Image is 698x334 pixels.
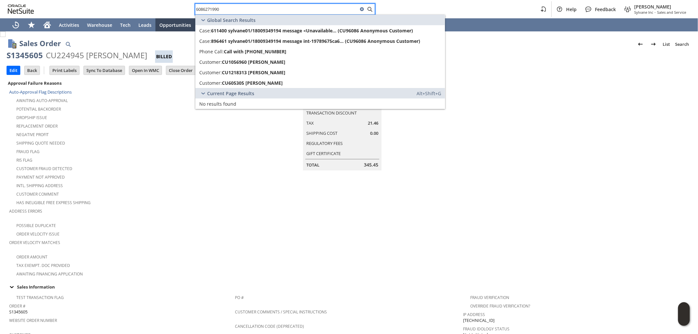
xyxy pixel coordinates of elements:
a: Case:611400 sylvane01/18009349194 message <Unavailable... (CU96086 Anonymous Customer)Edit: [195,25,445,36]
a: Tax [306,120,314,126]
span: Oracle Guided Learning Widget. To move around, please hold and drag [678,314,690,326]
span: Leads [138,22,152,28]
a: Order # [9,303,26,309]
a: Dropship Issue [16,115,47,120]
a: Auto-Approval Flag Descriptions [9,89,72,95]
a: Order Amount [16,254,47,260]
span: 345.45 [364,162,378,168]
a: Leads [134,18,155,31]
svg: Recent Records [12,21,20,29]
span: Sylvane Inc [634,10,653,15]
input: Print Labels [50,66,79,75]
span: Alt+Shift+G [417,90,441,97]
div: CU224945 [PERSON_NAME] [46,50,147,61]
a: Recent Records [8,18,24,31]
span: Help [566,6,577,12]
svg: Shortcuts [27,21,35,29]
img: Previous [636,40,644,48]
a: Tax Exempt. Doc Provided [16,263,70,268]
svg: Home [43,21,51,29]
a: Customer:CU1218313 [PERSON_NAME]Edit: Dash: [195,67,445,78]
a: Home [39,18,55,31]
a: Customers [195,18,227,31]
span: 21.46 [368,120,378,126]
a: Cancellation Code (deprecated) [235,324,304,329]
span: CU605305 [PERSON_NAME] [222,80,283,86]
h1: Sales Order [19,38,61,49]
span: [TECHNICAL_ID] [463,317,494,324]
span: CU1056960 [PERSON_NAME] [222,59,285,65]
a: Gift Certificate [306,150,341,156]
span: Current Page Results [207,90,254,97]
a: Has Ineligible Free Express Shipping [16,200,91,205]
svg: Search [366,5,374,13]
a: Total [306,162,319,168]
a: Order Velocity Matches [9,240,60,245]
a: Fraud Verification [470,295,509,300]
input: Close Order [166,66,195,75]
input: Back [25,66,40,75]
span: Customer: [199,69,222,76]
a: Tech [116,18,134,31]
td: Sales Information [7,283,691,291]
div: Sales Information [7,283,689,291]
span: S1345605 [9,309,27,315]
a: Website Order Number [9,318,57,323]
div: S1345605 [7,50,43,61]
span: 896461 sylvane01/18009349194 message int-19789675ca6... (CU96086 Anonymous Customer) [211,38,420,44]
a: Awaiting Auto-Approval [16,98,68,103]
a: List [660,39,672,49]
input: Open In WMC [129,66,162,75]
span: Customer: [199,80,222,86]
span: Phone Call: [199,48,224,55]
div: Shortcuts [24,18,39,31]
span: - [654,10,656,15]
a: Customer:CU605305 [PERSON_NAME]Edit: Dash: [195,78,445,88]
a: Payment not approved [16,174,65,180]
a: Override Fraud Verification? [470,303,530,309]
a: Test Transaction Flag [16,295,64,300]
span: Sales and Service [657,10,686,15]
a: Case:896461 sylvane01/18009349194 message int-19789675ca6... (CU96086 Anonymous Customer)Edit: [195,36,445,46]
a: Phone Call:Call with [PHONE_NUMBER]Edit: [195,46,445,57]
span: Warehouse [87,22,112,28]
img: Quick Find [64,40,72,48]
iframe: Click here to launch Oracle Guided Learning Help Panel [678,302,690,326]
input: Sync To Database [84,66,125,75]
a: Customer Fraud Detected [16,166,72,171]
a: Address Errors [9,208,42,214]
div: Approval Failure Reasons [7,79,232,87]
span: Feedback [595,6,616,12]
a: Fraud Flag [16,149,40,154]
a: Fraud Idology Status [463,326,510,332]
span: 611400 sylvane01/18009349194 message <Unavailable... (CU96086 Anonymous Customer) [211,27,413,34]
a: Customer:CU1056960 [PERSON_NAME]Edit: Dash: [195,57,445,67]
a: Transaction Discount [306,110,357,116]
a: PO # [235,295,244,300]
a: No results found [195,98,445,109]
a: Awaiting Financing Application [16,271,83,277]
span: [PERSON_NAME] [634,4,686,10]
span: Case: [199,27,211,34]
span: Tech [120,22,131,28]
span: Global Search Results [207,17,256,23]
span: Opportunities [159,22,191,28]
input: Search [195,5,358,13]
span: No results found [199,101,236,107]
span: Case: [199,38,211,44]
span: 0.00 [370,130,378,136]
a: Shipping Cost [306,130,337,136]
a: Customer Comment [16,191,59,197]
svg: logo [8,5,34,14]
a: Intl. Shipping Address [16,183,63,188]
a: Negative Profit [16,132,49,137]
span: CU1218313 [PERSON_NAME] [222,69,285,76]
a: Customer Comments / Special Instructions [235,309,327,315]
span: Customer: [199,59,222,65]
a: Search [672,39,691,49]
a: Replacement Order [16,123,58,129]
a: Regulatory Fees [306,140,343,146]
span: Call with [PHONE_NUMBER] [224,48,286,55]
a: Possible Duplicate [16,223,56,228]
a: Warehouse [83,18,116,31]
